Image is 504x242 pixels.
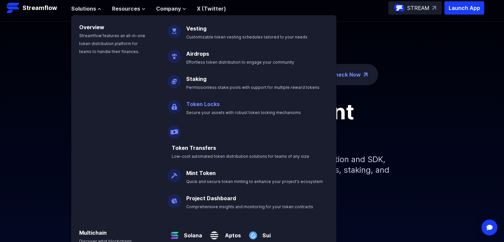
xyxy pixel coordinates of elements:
[432,6,436,10] img: top-right-arrow.svg
[172,154,309,159] span: Low-cost automated token distribution solutions for teams of any size
[79,24,104,30] a: Overview
[207,223,221,242] img: Aptos
[197,5,226,12] a: X (Twitter)
[79,229,107,236] a: Multichain
[168,164,181,182] img: Mint Token
[156,5,181,13] span: Company
[181,226,202,239] a: Solana
[168,189,181,208] img: Project Dashboard
[168,223,181,242] img: Solana
[168,44,181,63] img: Airdrops
[186,50,209,57] a: Airdrops
[186,25,206,32] a: Vesting
[444,1,484,15] button: Launch App
[186,110,301,115] span: Secure your assets with robust token locking mechanisms
[112,5,145,13] button: Resources
[7,1,65,15] a: Streamflow
[388,1,442,15] a: STREAM
[364,73,367,77] img: top-right-arrow.png
[407,4,429,12] p: STREAM
[79,33,145,54] span: Streamflow features an all-in-one token distribution platform for teams to handle their finances.
[331,71,361,79] a: Check Now
[186,204,313,209] span: Comprehensive insights and monitoring for your token contracts
[221,226,241,239] a: Aptos
[186,76,206,82] a: Staking
[186,60,294,65] span: Effortless token distribution to engage your community
[23,3,57,13] p: Streamflow
[246,223,260,242] img: Sui
[186,85,319,90] span: Permissionless stake pools with support for multiple reward tokens
[186,34,308,39] span: Customizable token vesting schedules tailored to your needs
[168,70,181,88] img: Staking
[481,219,497,235] div: Open Intercom Messenger
[7,1,20,15] img: Streamflow Logo
[112,5,140,13] span: Resources
[168,120,181,139] img: Payroll
[260,226,271,239] a: Sui
[71,5,101,13] button: Solutions
[71,5,96,13] span: Solutions
[186,195,236,202] a: Project Dashboard
[186,170,216,176] a: Mint Token
[168,95,181,113] img: Token Locks
[394,3,405,13] img: streamflow-logo-circle.png
[168,19,181,38] img: Vesting
[186,179,323,184] span: Quick and secure token minting to enhance your project's ecosystem
[156,5,186,13] button: Company
[172,145,216,151] a: Token Transfers
[186,101,220,107] a: Token Locks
